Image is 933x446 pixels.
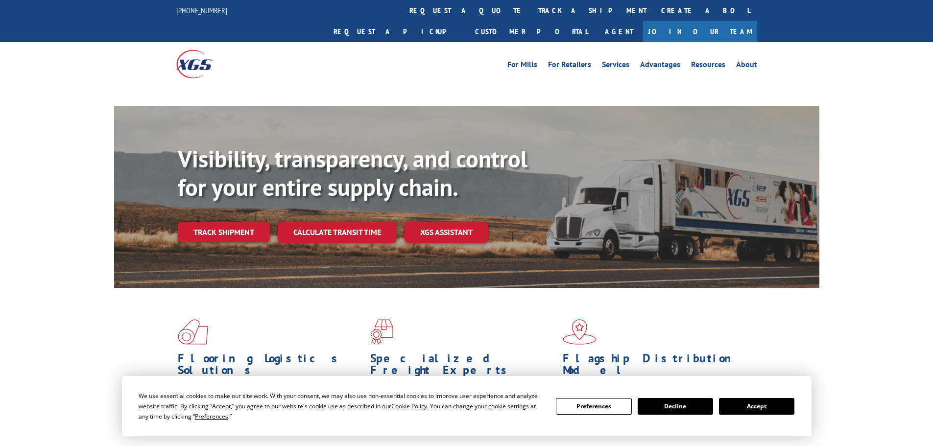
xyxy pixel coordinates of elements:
[278,222,397,243] a: Calculate transit time
[691,61,725,71] a: Resources
[176,5,227,15] a: [PHONE_NUMBER]
[719,398,794,415] button: Accept
[195,412,228,421] span: Preferences
[178,319,208,345] img: xgs-icon-total-supply-chain-intelligence-red
[391,402,427,410] span: Cookie Policy
[595,21,643,42] a: Agent
[563,352,748,381] h1: Flagship Distribution Model
[548,61,591,71] a: For Retailers
[178,352,363,381] h1: Flooring Logistics Solutions
[405,222,488,243] a: XGS ASSISTANT
[507,61,537,71] a: For Mills
[640,61,680,71] a: Advantages
[370,319,393,345] img: xgs-icon-focused-on-flooring-red
[122,376,812,436] div: Cookie Consent Prompt
[178,222,270,242] a: Track shipment
[638,398,713,415] button: Decline
[563,319,597,345] img: xgs-icon-flagship-distribution-model-red
[736,61,757,71] a: About
[602,61,629,71] a: Services
[468,21,595,42] a: Customer Portal
[370,352,555,381] h1: Specialized Freight Experts
[139,391,544,422] div: We use essential cookies to make our site work. With your consent, we may also use non-essential ...
[643,21,757,42] a: Join Our Team
[178,143,527,202] b: Visibility, transparency, and control for your entire supply chain.
[326,21,468,42] a: Request a pickup
[556,398,631,415] button: Preferences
